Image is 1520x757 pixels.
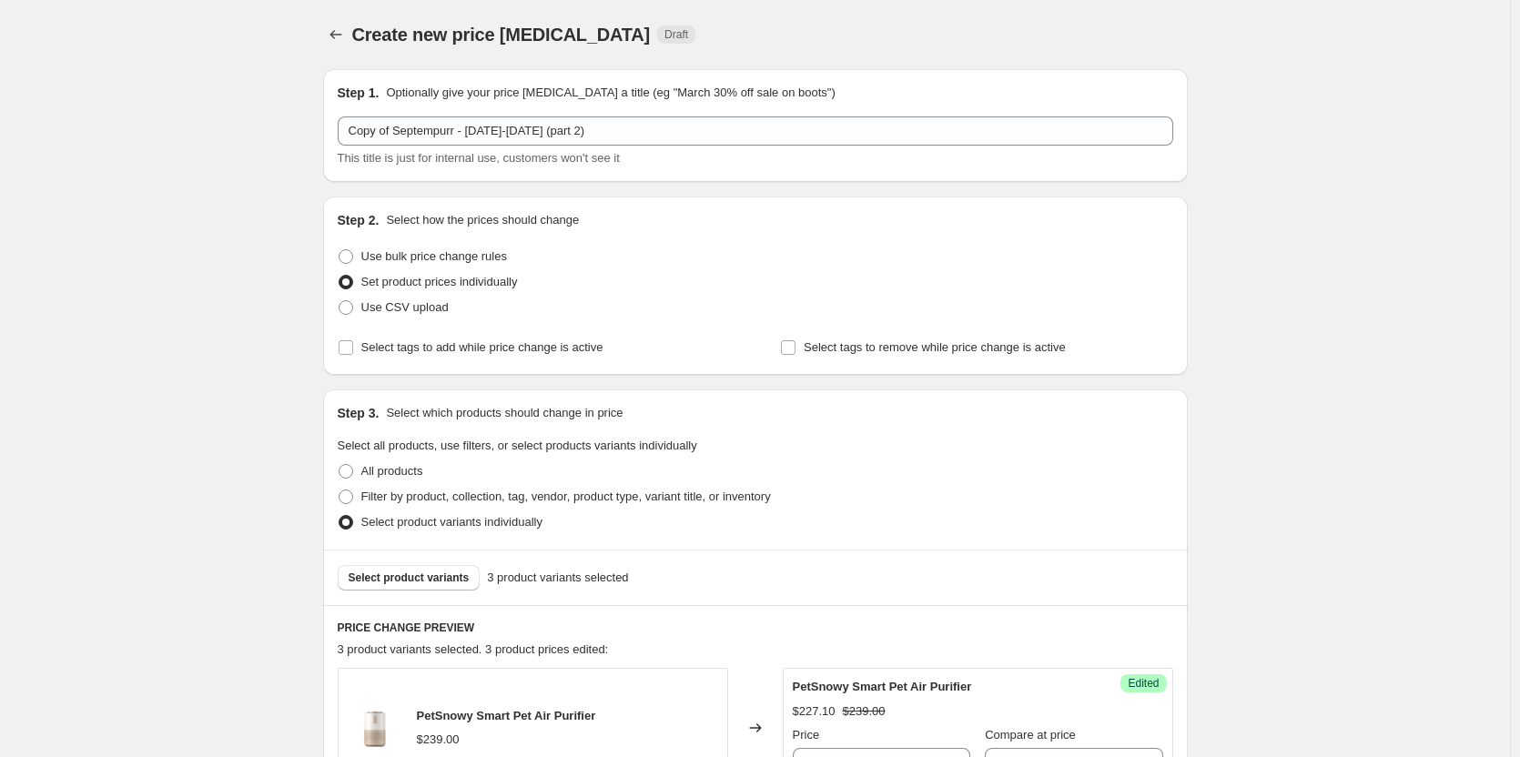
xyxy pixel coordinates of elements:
strike: $239.00 [843,702,886,721]
span: Select tags to remove while price change is active [804,340,1066,354]
span: Edited [1128,676,1159,691]
h6: PRICE CHANGE PREVIEW [338,621,1173,635]
h2: Step 1. [338,84,380,102]
span: All products [361,464,423,478]
span: Select all products, use filters, or select products variants individually [338,439,697,452]
p: Select how the prices should change [386,211,579,229]
span: Select product variants [349,570,470,585]
img: Smartpaw-PetSnowy_Smart_Pet_Air_Purifier-Front_80x.jpg [348,701,402,755]
p: Optionally give your price [MEDICAL_DATA] a title (eg "March 30% off sale on boots") [386,84,835,102]
span: 3 product variants selected [487,569,628,587]
span: Select product variants individually [361,515,542,529]
span: Use CSV upload [361,300,449,314]
span: Filter by product, collection, tag, vendor, product type, variant title, or inventory [361,490,771,503]
button: Select product variants [338,565,481,590]
span: Price [793,728,820,742]
h2: Step 3. [338,404,380,422]
span: Compare at price [985,728,1076,742]
p: Select which products should change in price [386,404,623,422]
span: PetSnowy Smart Pet Air Purifier [793,680,972,693]
span: PetSnowy Smart Pet Air Purifier [417,709,596,722]
span: Select tags to add while price change is active [361,340,603,354]
button: Price change jobs [323,22,349,47]
h2: Step 2. [338,211,380,229]
span: Set product prices individually [361,275,518,288]
span: Draft [664,27,688,42]
span: Use bulk price change rules [361,249,507,263]
input: 30% off holiday sale [338,116,1173,146]
div: $239.00 [417,731,460,749]
span: This title is just for internal use, customers won't see it [338,151,620,165]
span: Create new price [MEDICAL_DATA] [352,25,651,45]
div: $227.10 [793,702,836,721]
span: 3 product variants selected. 3 product prices edited: [338,642,609,656]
